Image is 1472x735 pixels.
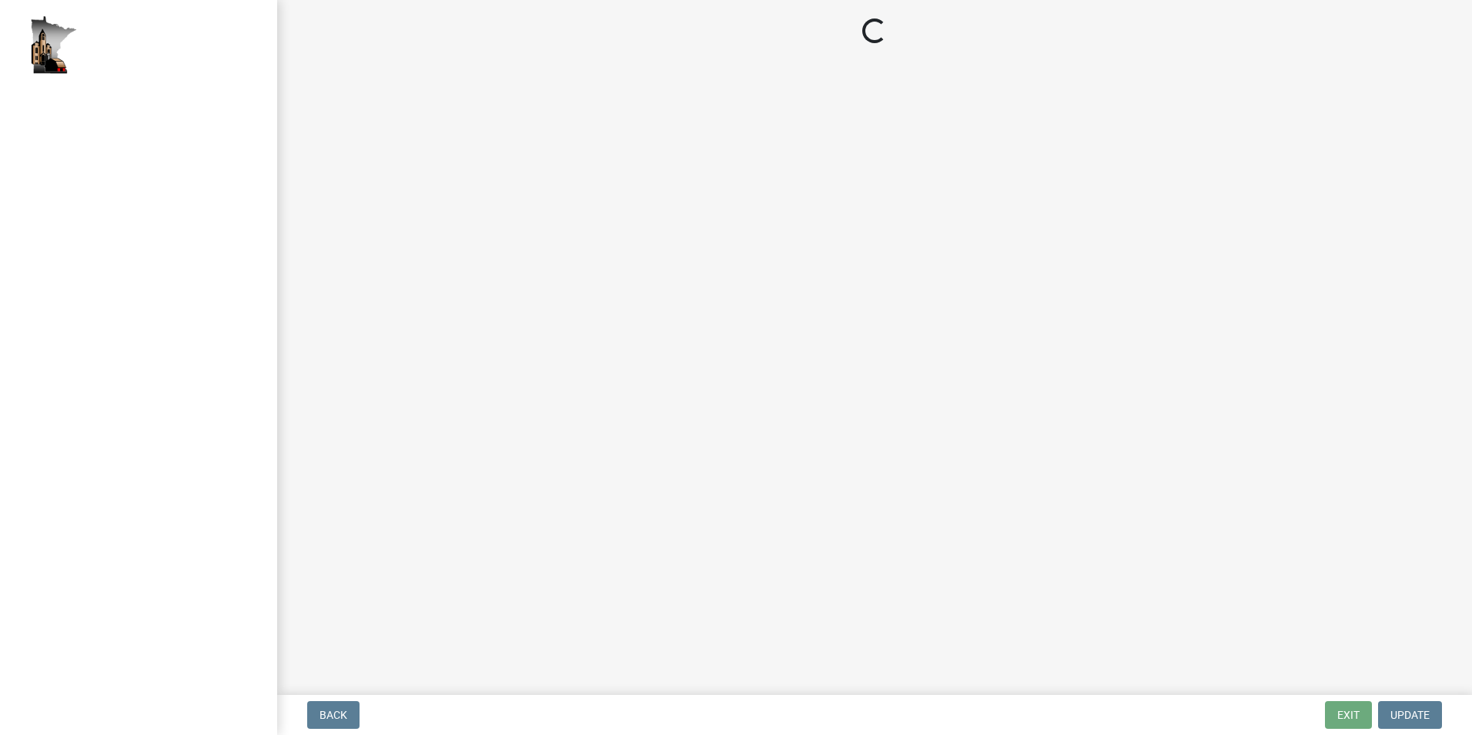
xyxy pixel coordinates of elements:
[319,709,347,721] span: Back
[307,701,360,729] button: Back
[1390,709,1430,721] span: Update
[31,16,77,74] img: Houston County, Minnesota
[1378,701,1442,729] button: Update
[1325,701,1372,729] button: Exit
